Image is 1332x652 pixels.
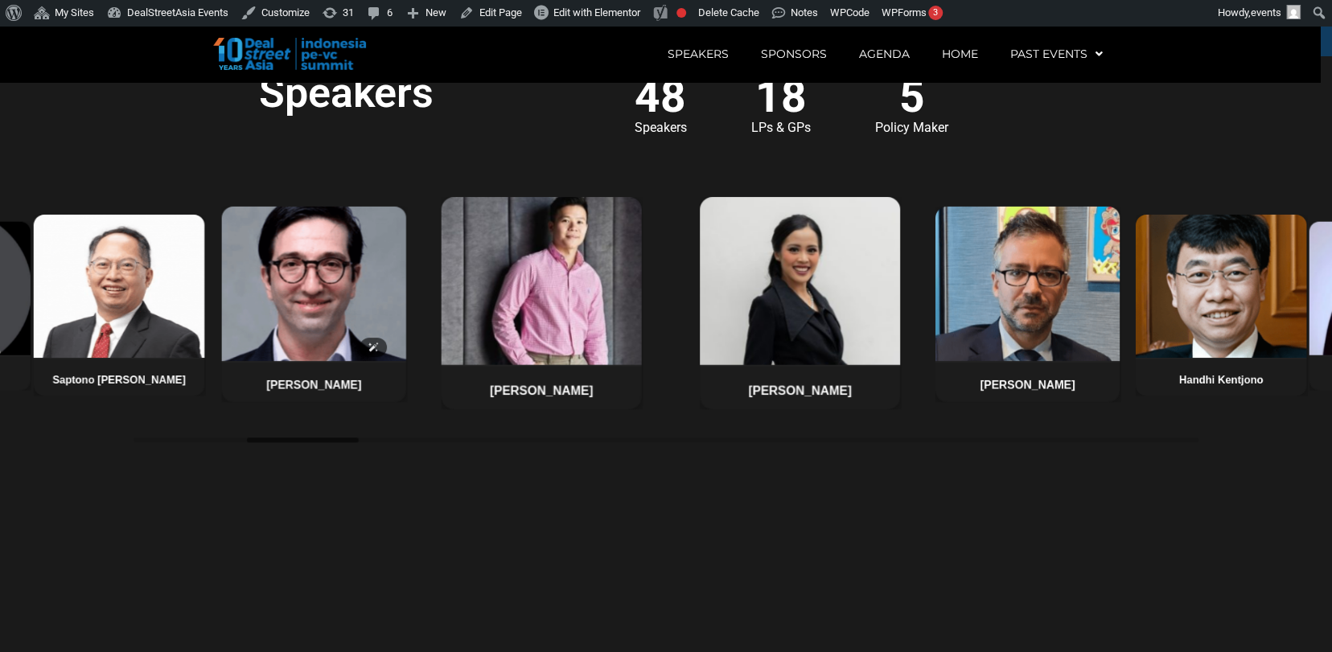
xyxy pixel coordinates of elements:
[553,6,640,18] span: Edit with Elementor
[34,215,204,359] img: Saptono Adi Junarso
[875,121,948,135] div: Policy Maker
[744,35,842,72] a: Sponsors
[1136,215,1306,359] img: Handhi Kentjono
[751,72,811,121] div: 18
[711,383,888,397] h4: [PERSON_NAME]
[43,373,195,386] h4: Saptono [PERSON_NAME]
[946,378,1109,392] h4: [PERSON_NAME]
[935,207,1119,363] img: Philippe Micone
[651,35,744,72] a: Speakers
[1145,373,1297,386] h4: Handhi Kentjono
[635,121,687,135] div: Speakers
[993,35,1118,72] a: Past Events
[925,35,993,72] a: Home
[875,72,948,121] div: 5
[700,197,900,367] img: Tika Diagnestya
[676,8,686,18] div: Focus keyphrase not set
[453,383,630,397] h4: [PERSON_NAME]
[1251,6,1281,18] span: events
[221,207,405,363] img: Justin Patrick
[442,197,642,367] img: Ronald Kang
[842,35,925,72] a: Agenda
[928,6,943,20] div: 3
[224,72,434,114] h2: Speakers
[751,121,811,135] div: LPs & GPs
[635,72,687,121] div: 48
[232,378,395,392] h4: [PERSON_NAME]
